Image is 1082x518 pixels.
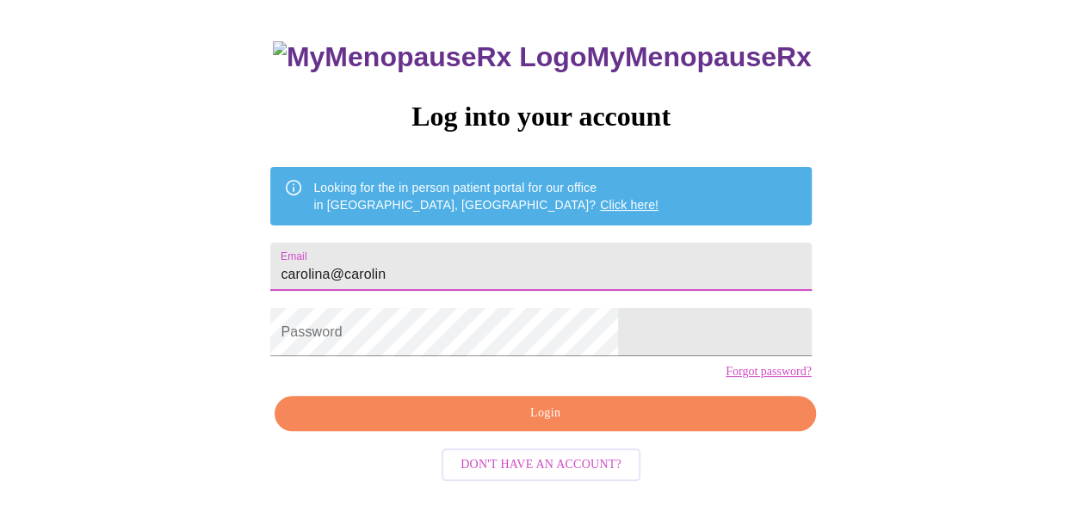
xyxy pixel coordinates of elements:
span: Don't have an account? [461,454,621,476]
img: MyMenopauseRx Logo [273,41,586,73]
h3: MyMenopauseRx [273,41,812,73]
span: Login [294,403,795,424]
h3: Log into your account [270,101,811,133]
a: Click here! [600,198,658,212]
button: Don't have an account? [442,448,640,482]
a: Forgot password? [726,365,812,379]
button: Login [275,396,815,431]
a: Don't have an account? [437,456,645,471]
div: Looking for the in person patient portal for our office in [GEOGRAPHIC_DATA], [GEOGRAPHIC_DATA]? [313,172,658,220]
